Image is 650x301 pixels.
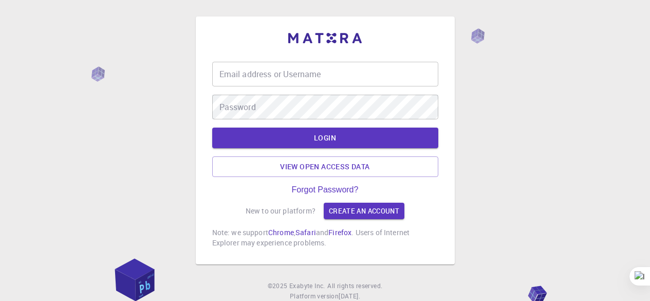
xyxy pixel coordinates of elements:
a: Create an account [324,203,404,219]
a: View open access data [212,156,438,177]
span: Exabyte Inc. [289,281,325,290]
a: Exabyte Inc. [289,281,325,291]
a: Forgot Password? [292,185,359,194]
a: Chrome [268,227,294,237]
span: All rights reserved. [327,281,382,291]
a: Safari [295,227,316,237]
span: [DATE] . [339,292,360,300]
a: Firefox [328,227,351,237]
p: Note: we support , and . Users of Internet Explorer may experience problems. [212,227,438,248]
button: LOGIN [212,128,438,148]
span: © 2025 [268,281,289,291]
p: New to our platform? [246,206,315,216]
